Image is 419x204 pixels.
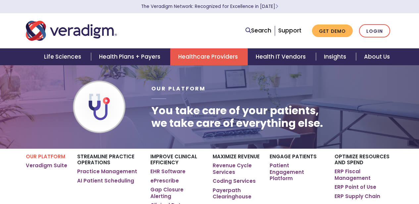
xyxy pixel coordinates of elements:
[245,26,271,35] a: Search
[335,193,380,200] a: ERP Supply Chain
[359,24,390,38] a: Login
[213,178,256,184] a: Coding Services
[77,168,137,175] a: Practice Management
[312,25,353,37] a: Get Demo
[36,48,91,65] a: Life Sciences
[91,48,170,65] a: Health Plans + Payers
[356,48,398,65] a: About Us
[150,168,185,175] a: EHR Software
[141,3,278,10] a: The Veradigm Network: Recognized for Excellence in [DATE]Learn More
[26,20,117,42] img: Veradigm logo
[278,26,301,34] a: Support
[77,178,134,184] a: AI Patient Scheduling
[248,48,316,65] a: Health IT Vendors
[150,186,203,199] a: Gap Closure Alerting
[270,162,325,182] a: Patient Engagement Platform
[275,3,278,10] span: Learn More
[335,168,393,181] a: ERP Fiscal Management
[213,162,260,175] a: Revenue Cycle Services
[316,48,356,65] a: Insights
[151,104,323,130] h1: You take care of your patients, we take care of everything else.
[170,48,248,65] a: Healthcare Providers
[151,85,206,92] span: Our Platform
[335,184,376,190] a: ERP Point of Use
[26,162,67,169] a: Veradigm Suite
[150,178,179,184] a: ePrescribe
[213,187,260,200] a: Payerpath Clearinghouse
